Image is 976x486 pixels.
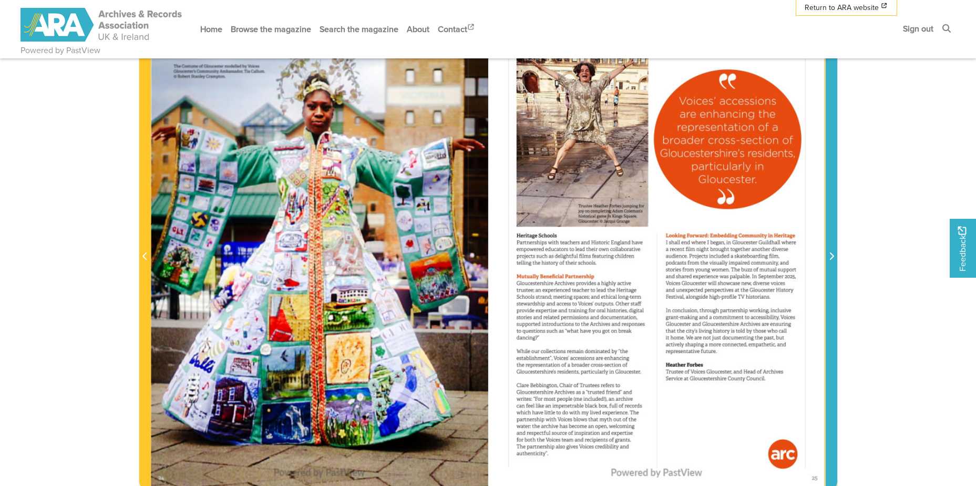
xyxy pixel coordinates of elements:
[956,226,969,271] span: Feedback
[20,8,183,42] img: ARA - ARC Magazine | Powered by PastView
[950,219,976,278] a: Would you like to provide feedback?
[805,2,879,13] span: Return to ARA website
[315,15,403,43] a: Search the magazine
[227,15,315,43] a: Browse the magazine
[403,15,434,43] a: About
[20,44,100,57] a: Powered by PastView
[20,2,183,48] a: ARA - ARC Magazine | Powered by PastView logo
[434,15,480,43] a: Contact
[196,15,227,43] a: Home
[899,15,938,43] a: Sign out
